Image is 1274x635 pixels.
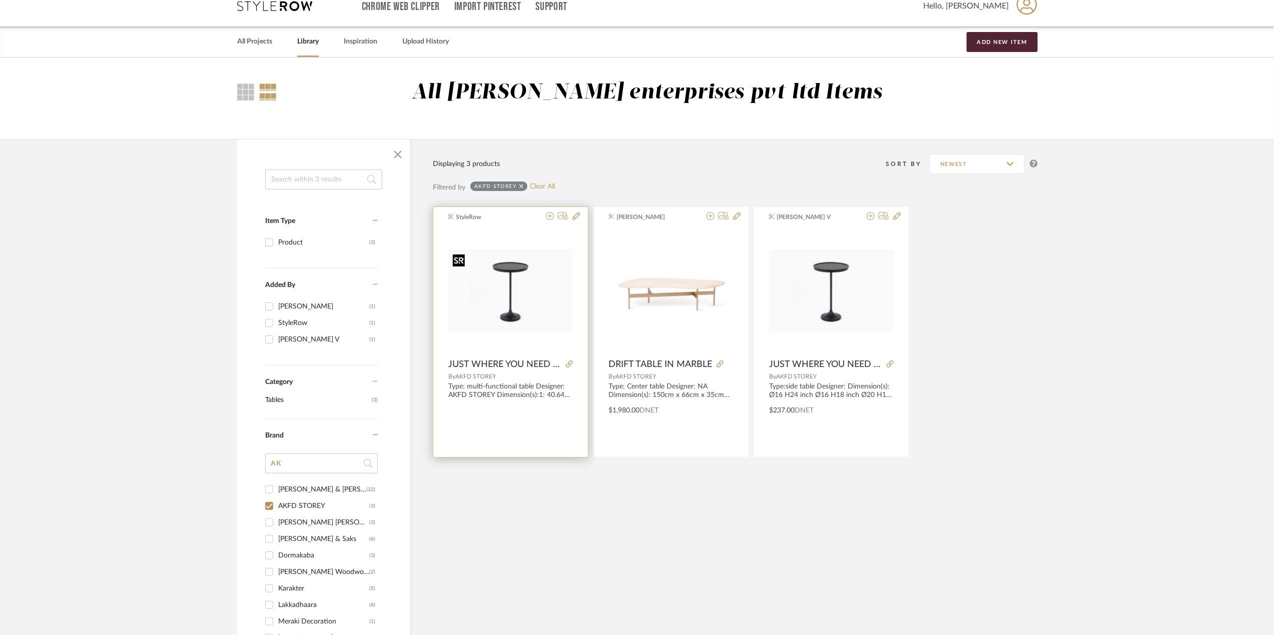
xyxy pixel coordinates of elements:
div: [PERSON_NAME] & Saks [278,531,369,547]
span: JUST WHERE YOU NEED IT TABLE [448,359,562,370]
div: (2) [369,564,375,580]
span: AKFD STOREY [455,373,496,379]
span: Category [265,378,293,386]
span: DNET [640,407,659,414]
span: [PERSON_NAME] [616,212,680,221]
div: Displaying 3 products [433,158,500,169]
div: Dormakaba [278,547,369,563]
div: (1) [369,298,375,314]
img: JUST WHERE YOU NEED IT TABLE [448,249,573,332]
img: JUST WHERE YOU NEED IT TABLE [769,249,894,332]
div: Karakter [278,580,369,596]
span: AKFD STOREY [616,373,657,379]
a: Library [297,35,319,48]
span: StyleRow [456,212,519,221]
a: Upload History [402,35,449,48]
span: [PERSON_NAME] V [777,212,840,221]
div: Type:side table Designer: Dimension(s): Ø16 H24 inch Ø16 H18 inch Ø20 H18 inch Ø20 H24 inch Ø16 H... [769,382,894,399]
div: 0 [769,228,894,353]
div: (5) [369,580,375,596]
div: [PERSON_NAME] Woodworkers [278,564,369,580]
a: Clear All [530,182,555,191]
div: (3) [369,547,375,563]
span: DRIFT TABLE IN MARBLE [609,359,713,370]
a: Inspiration [344,35,377,48]
span: $237.00 [769,407,795,414]
input: Search Brands [265,453,378,473]
span: By [769,373,776,379]
button: Add New Item [967,32,1038,52]
input: Search within 3 results [265,169,382,189]
span: Added By [265,281,295,288]
div: [PERSON_NAME] V [278,331,369,347]
button: Close [388,144,408,164]
div: (6) [369,531,375,547]
div: (4) [369,597,375,613]
span: (3) [372,392,378,408]
div: Lakkadhaara [278,597,369,613]
span: JUST WHERE YOU NEED IT TABLE [769,359,883,370]
span: DNET [795,407,814,414]
div: (22) [366,481,375,497]
div: (1) [369,613,375,629]
div: (3) [369,234,375,250]
a: Chrome Web Clipper [362,2,440,11]
span: By [609,373,616,379]
div: Type: Center table Designer: NA Dimension(s): 150cm x 66cm x 35cm Material/Finishes: Brass, Marbl... [609,382,734,399]
span: $1,980.00 [609,407,640,414]
div: Filtered by [433,182,465,193]
a: Support [536,2,567,11]
div: AKFD STOREY [474,183,517,189]
span: AKFD STOREY [776,373,817,379]
div: [PERSON_NAME] [PERSON_NAME] [278,514,369,530]
div: 0 [609,228,734,353]
span: Tables [265,391,369,408]
span: By [448,373,455,379]
div: Meraki Decoration [278,613,369,629]
div: (1) [369,331,375,347]
div: (3) [369,498,375,514]
a: Import Pinterest [454,2,521,11]
a: All Projects [237,35,272,48]
div: (3) [369,514,375,530]
div: (1) [369,315,375,331]
div: Type: multi-functional table Designer: AKFD STOREY Dimension(s):1: 40.64 cm (16") Dia x 60.96 cm ... [448,382,573,399]
div: [PERSON_NAME] [278,298,369,314]
div: [PERSON_NAME] & [PERSON_NAME] [278,481,366,497]
img: DRIFT TABLE IN MARBLE [609,229,734,353]
div: StyleRow [278,315,369,331]
div: All [PERSON_NAME] enterprises pvt ltd Items [412,80,883,105]
div: Sort By [886,159,930,169]
span: Item Type [265,217,295,224]
div: Product [278,234,369,250]
span: Brand [265,432,284,439]
div: 0 [448,228,573,353]
div: AKFD STOREY [278,498,369,514]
